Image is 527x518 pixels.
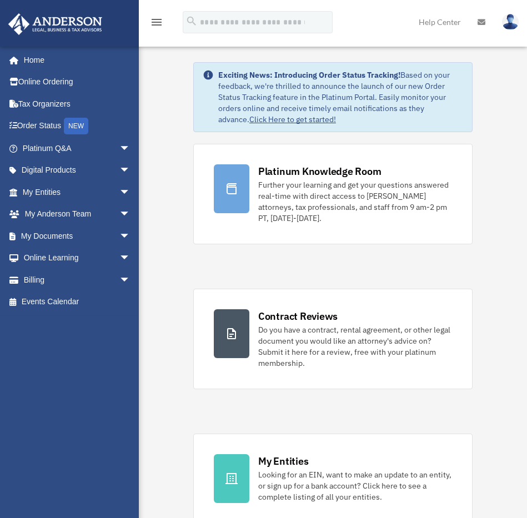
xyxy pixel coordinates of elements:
[64,118,88,134] div: NEW
[8,269,147,291] a: Billingarrow_drop_down
[150,16,163,29] i: menu
[258,469,452,502] div: Looking for an EIN, want to make an update to an entity, or sign up for a bank account? Click her...
[150,19,163,29] a: menu
[119,269,142,291] span: arrow_drop_down
[193,289,473,389] a: Contract Reviews Do you have a contract, rental agreement, or other legal document you would like...
[193,144,473,244] a: Platinum Knowledge Room Further your learning and get your questions answered real-time with dire...
[8,225,147,247] a: My Documentsarrow_drop_down
[258,309,338,323] div: Contract Reviews
[8,93,147,115] a: Tax Organizers
[5,13,106,35] img: Anderson Advisors Platinum Portal
[8,203,147,225] a: My Anderson Teamarrow_drop_down
[8,137,147,159] a: Platinum Q&Aarrow_drop_down
[8,291,147,313] a: Events Calendar
[218,69,463,125] div: Based on your feedback, we're thrilled to announce the launch of our new Order Status Tracking fe...
[8,159,147,182] a: Digital Productsarrow_drop_down
[258,454,308,468] div: My Entities
[8,115,147,138] a: Order StatusNEW
[8,181,147,203] a: My Entitiesarrow_drop_down
[119,247,142,270] span: arrow_drop_down
[8,71,147,93] a: Online Ordering
[249,114,336,124] a: Click Here to get started!
[258,179,452,224] div: Further your learning and get your questions answered real-time with direct access to [PERSON_NAM...
[185,15,198,27] i: search
[8,247,147,269] a: Online Learningarrow_drop_down
[119,203,142,226] span: arrow_drop_down
[119,225,142,248] span: arrow_drop_down
[119,159,142,182] span: arrow_drop_down
[8,49,142,71] a: Home
[119,137,142,160] span: arrow_drop_down
[258,164,382,178] div: Platinum Knowledge Room
[502,14,519,30] img: User Pic
[218,70,400,80] strong: Exciting News: Introducing Order Status Tracking!
[119,181,142,204] span: arrow_drop_down
[258,324,452,369] div: Do you have a contract, rental agreement, or other legal document you would like an attorney's ad...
